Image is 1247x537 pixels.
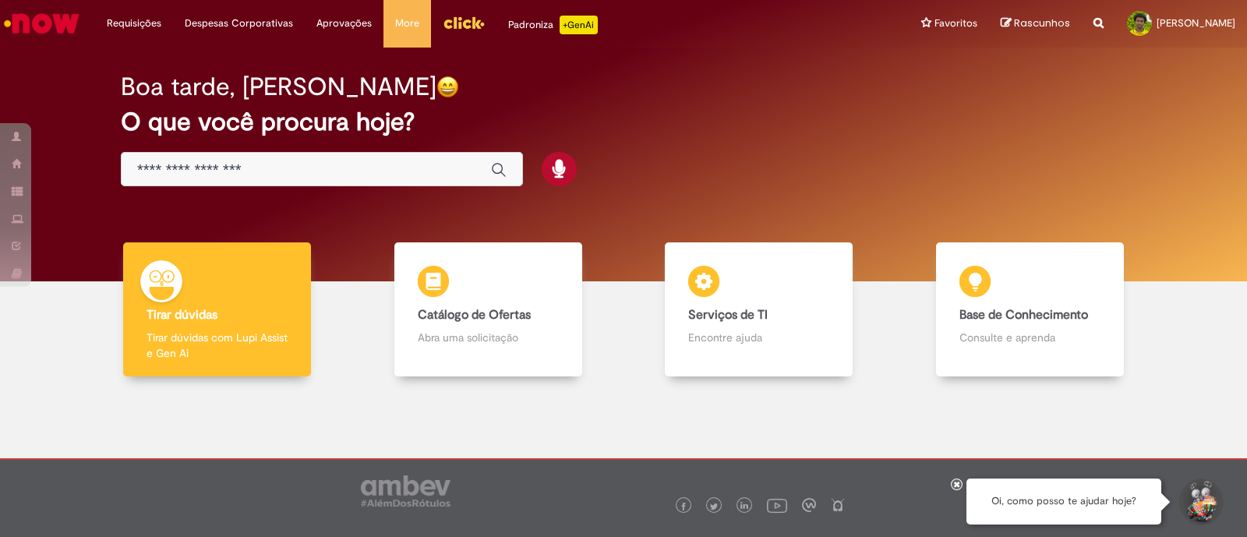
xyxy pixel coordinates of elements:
[418,330,559,345] p: Abra uma solicitação
[361,475,450,507] img: logo_footer_ambev_rotulo_gray.png
[121,108,1126,136] h2: O que você procura hoje?
[2,8,82,39] img: ServiceNow
[767,495,787,515] img: logo_footer_youtube.png
[959,307,1088,323] b: Base de Conhecimento
[560,16,598,34] p: +GenAi
[353,242,624,377] a: Catálogo de Ofertas Abra uma solicitação
[107,16,161,31] span: Requisições
[1157,16,1235,30] span: [PERSON_NAME]
[1001,16,1070,31] a: Rascunhos
[688,330,829,345] p: Encontre ajuda
[966,479,1161,525] div: Oi, como posso te ajudar hoje?
[802,498,816,512] img: logo_footer_workplace.png
[680,503,687,511] img: logo_footer_facebook.png
[710,503,718,511] img: logo_footer_twitter.png
[443,11,485,34] img: click_logo_yellow_360x200.png
[831,498,845,512] img: logo_footer_naosei.png
[147,307,217,323] b: Tirar dúvidas
[623,242,895,377] a: Serviços de TI Encontre ajuda
[82,242,353,377] a: Tirar dúvidas Tirar dúvidas com Lupi Assist e Gen Ai
[959,330,1100,345] p: Consulte e aprenda
[895,242,1166,377] a: Base de Conhecimento Consulte e aprenda
[1014,16,1070,30] span: Rascunhos
[934,16,977,31] span: Favoritos
[1177,479,1224,525] button: Iniciar Conversa de Suporte
[185,16,293,31] span: Despesas Corporativas
[688,307,768,323] b: Serviços de TI
[436,76,459,98] img: happy-face.png
[508,16,598,34] div: Padroniza
[740,502,748,511] img: logo_footer_linkedin.png
[316,16,372,31] span: Aprovações
[121,73,436,101] h2: Boa tarde, [PERSON_NAME]
[395,16,419,31] span: More
[147,330,288,361] p: Tirar dúvidas com Lupi Assist e Gen Ai
[418,307,531,323] b: Catálogo de Ofertas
